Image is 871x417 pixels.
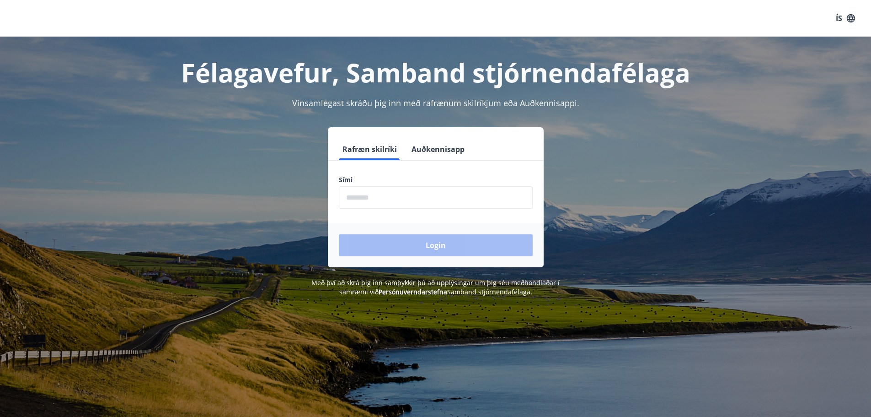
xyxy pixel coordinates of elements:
button: Rafræn skilríki [339,138,401,160]
span: Með því að skrá þig inn samþykkir þú að upplýsingar um þig séu meðhöndlaðar í samræmi við Samband... [311,278,560,296]
span: Vinsamlegast skráðu þig inn með rafrænum skilríkjum eða Auðkennisappi. [292,97,579,108]
button: ÍS [831,10,860,27]
label: Sími [339,175,533,184]
button: Auðkennisapp [408,138,468,160]
h1: Félagavefur, Samband stjórnendafélaga [118,55,754,90]
a: Persónuverndarstefna [379,287,447,296]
